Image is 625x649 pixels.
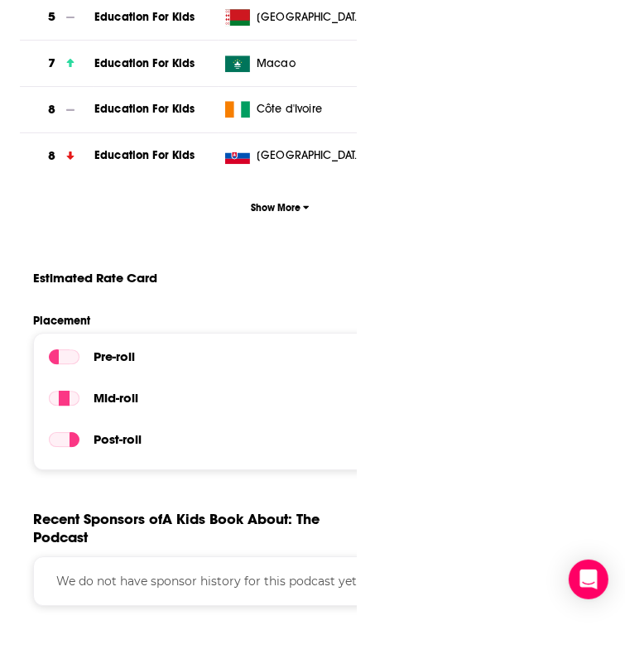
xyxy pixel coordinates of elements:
[94,56,195,70] a: Education For Kids
[251,202,310,214] span: Show More
[219,147,368,164] a: [GEOGRAPHIC_DATA]
[257,9,364,26] span: Belarus
[48,147,55,166] h3: 8
[48,54,55,73] h3: 7
[33,314,490,328] span: Placement
[33,262,157,294] span: Estimated Rate Card
[219,55,368,72] a: Macao
[94,431,142,447] span: Post -roll
[20,192,541,223] button: Show More
[20,87,94,132] a: 8
[20,133,94,179] a: 8
[49,572,512,590] p: We do not have sponsor history for this podcast yet or there are no sponsors.
[20,41,94,86] a: 7
[257,101,322,118] span: Côte d'Ivoire
[94,102,195,116] a: Education For Kids
[33,510,371,546] span: Recent Sponsors of A Kids Book About: The Podcast
[94,390,138,406] span: Mid -roll
[257,55,296,72] span: Macao
[48,7,55,26] h3: 5
[257,147,364,164] span: Slovakia
[94,10,195,24] a: Education For Kids
[48,100,55,119] h3: 8
[94,148,195,162] a: Education For Kids
[219,101,368,118] a: Côte d'Ivoire
[569,560,608,599] div: Open Intercom Messenger
[94,349,135,364] span: Pre -roll
[219,9,368,26] a: [GEOGRAPHIC_DATA]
